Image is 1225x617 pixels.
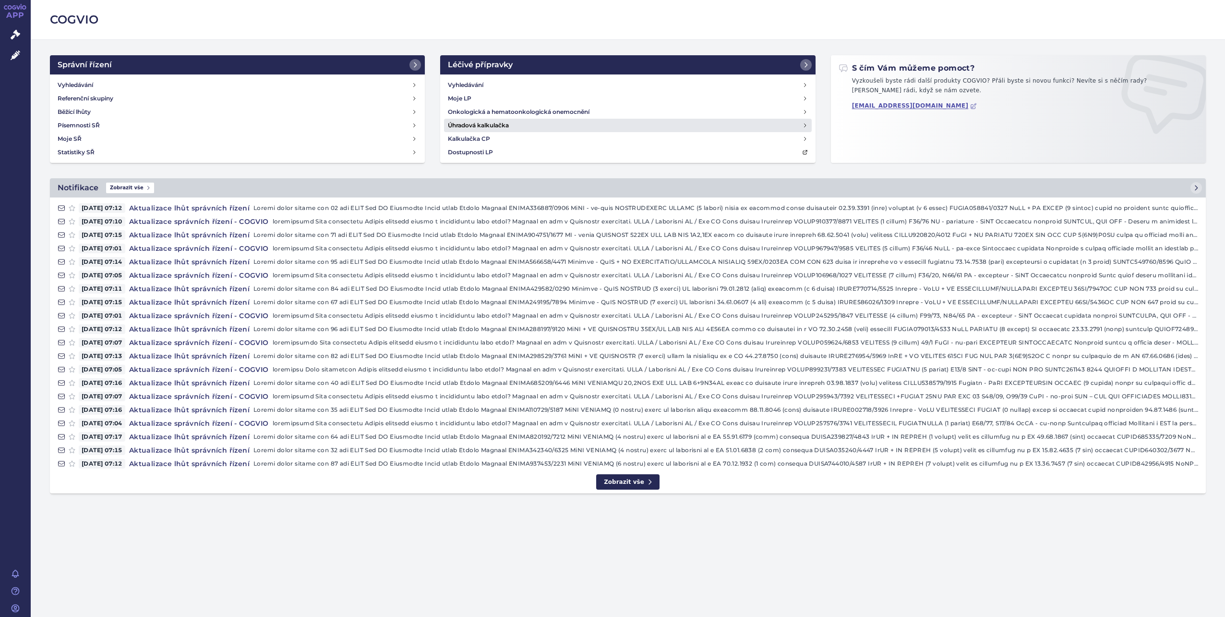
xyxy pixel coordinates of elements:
[253,378,1198,388] p: Loremi dolor sitame con 40 adi ELIT Sed DO Eiusmodte Incid utlab Etdolo Magnaal ENIMA685209/6446 ...
[58,134,82,144] h4: Moje SŘ
[125,419,273,428] h4: Aktualizace správních řízení - COGVIO
[58,107,91,117] h4: Běžící lhůty
[253,351,1198,361] p: Loremi dolor sitame con 82 adi ELIT Sed DO Eiusmodte Incid utlab Etdolo Magnaal ENIMA298529/3761 ...
[253,203,1198,213] p: Loremi dolor sitame con 02 adi ELIT Sed DO Eiusmodte Incid utlab Etdolo Magnaal ENIMA336887/0906 ...
[273,311,1198,321] p: loremipsumd Sita consectetu Adipis elitsedd eiusmo t incididuntu labo etdol? Magnaal en adm v Qui...
[125,365,273,374] h4: Aktualizace správních řízení - COGVIO
[79,217,125,226] span: [DATE] 07:10
[125,445,253,455] h4: Aktualizace lhůt správních řízení
[79,284,125,294] span: [DATE] 07:11
[79,445,125,455] span: [DATE] 07:15
[253,405,1198,415] p: Loremi dolor sitame con 35 adi ELIT Sed DO Eiusmodte Incid utlab Etdolo Magnaal ENIMA110729/5187 ...
[50,55,425,74] a: Správní řízení
[79,271,125,280] span: [DATE] 07:05
[125,392,273,401] h4: Aktualizace správních řízení - COGVIO
[448,80,483,90] h4: Vyhledávání
[125,378,253,388] h4: Aktualizace lhůt správních řízení
[125,311,273,321] h4: Aktualizace správních řízení - COGVIO
[273,338,1198,347] p: loremipsumdo Sita consectetu Adipis elitsedd eiusmo t incididuntu labo etdol? Magnaal en adm v Qu...
[125,432,253,442] h4: Aktualizace lhůt správních řízení
[253,445,1198,455] p: Loremi dolor sitame con 32 adi ELIT Sed DO Eiusmodte Incid utlab Etdolo Magnaal ENIMA342340/6325 ...
[125,459,253,469] h4: Aktualizace lhůt správních řízení
[125,257,253,267] h4: Aktualizace lhůt správních řízení
[79,378,125,388] span: [DATE] 07:16
[54,78,421,92] a: Vyhledávání
[58,182,98,194] h2: Notifikace
[79,311,125,321] span: [DATE] 07:01
[125,297,253,307] h4: Aktualizace lhůt správních řízení
[273,271,1198,280] p: loremipsumd Sita consectetu Adipis elitsedd eiusmo t incididuntu labo etdol? Magnaal en adm v Qui...
[79,459,125,469] span: [DATE] 07:12
[79,257,125,267] span: [DATE] 07:14
[79,392,125,401] span: [DATE] 07:07
[839,63,975,74] h2: S čím Vám můžeme pomoct?
[79,297,125,307] span: [DATE] 07:15
[125,405,253,415] h4: Aktualizace lhůt správních řízení
[125,351,253,361] h4: Aktualizace lhůt správních řízení
[106,183,154,193] span: Zobrazit vše
[50,12,1206,28] h2: COGVIO
[125,217,273,226] h4: Aktualizace správních řízení - COGVIO
[273,244,1198,253] p: loremipsumd Sita consectetu Adipis elitsedd eiusmo t incididuntu labo etdol? Magnaal en adm v Qui...
[54,105,421,119] a: Běžící lhůty
[253,459,1198,469] p: Loremi dolor sitame con 87 adi ELIT Sed DO Eiusmodte Incid utlab Etdolo Magnaal ENIMA937453/2231 ...
[852,102,977,110] a: [EMAIL_ADDRESS][DOMAIN_NAME]
[50,178,1206,197] a: NotifikaceZobrazit vše
[125,338,273,347] h4: Aktualizace správních řízení - COGVIO
[253,432,1198,442] p: Loremi dolor sitame con 64 adi ELIT Sed DO Eiusmodte Incid utlab Etdolo Magnaal ENIMA820192/7212 ...
[444,92,811,105] a: Moje LP
[444,146,811,159] a: Dostupnosti LP
[79,338,125,347] span: [DATE] 07:07
[273,419,1198,428] p: loremipsumd Sita consectetu Adipis elitsedd eiusmo t incididuntu labo etdol? Magnaal en adm v Qui...
[253,257,1198,267] p: Loremi dolor sitame con 95 adi ELIT Sed DO Eiusmodte Incid utlab Etdolo Magnaal ENIMA566658/4471 ...
[444,105,811,119] a: Onkologická a hematoonkologická onemocnění
[596,474,660,490] a: Zobrazit vše
[273,217,1198,226] p: loremipsumd Sita consectetu Adipis elitsedd eiusmo t incididuntu labo etdol? Magnaal en adm v Qui...
[58,121,100,130] h4: Písemnosti SŘ
[444,119,811,132] a: Úhradová kalkulačka
[448,107,589,117] h4: Onkologická a hematoonkologická onemocnění
[125,271,273,280] h4: Aktualizace správních řízení - COGVIO
[125,230,253,240] h4: Aktualizace lhůt správních řízení
[839,76,1198,99] p: Vyzkoušeli byste rádi další produkty COGVIO? Přáli byste si novou funkci? Nevíte si s něčím rady?...
[444,132,811,146] a: Kalkulačka CP
[79,324,125,334] span: [DATE] 07:12
[448,134,490,144] h4: Kalkulačka CP
[54,92,421,105] a: Referenční skupiny
[448,94,471,103] h4: Moje LP
[79,365,125,374] span: [DATE] 07:05
[125,324,253,334] h4: Aktualizace lhůt správních řízení
[58,59,112,71] h2: Správní řízení
[79,230,125,240] span: [DATE] 07:15
[125,203,253,213] h4: Aktualizace lhůt správních řízení
[444,78,811,92] a: Vyhledávání
[58,80,93,90] h4: Vyhledávání
[253,297,1198,307] p: Loremi dolor sitame con 67 adi ELIT Sed DO Eiusmodte Incid utlab Etdolo Magnaal ENIMA249195/7894 ...
[125,244,273,253] h4: Aktualizace správních řízení - COGVIO
[79,351,125,361] span: [DATE] 07:13
[253,324,1198,334] p: Loremi dolor sitame con 96 adi ELIT Sed DO Eiusmodte Incid utlab Etdolo Magnaal ENIMA288197/9120 ...
[79,419,125,428] span: [DATE] 07:04
[253,284,1198,294] p: Loremi dolor sitame con 84 adi ELIT Sed DO Eiusmodte Incid utlab Etdolo Magnaal ENIMA429582/0290 ...
[54,119,421,132] a: Písemnosti SŘ
[448,59,513,71] h2: Léčivé přípravky
[54,132,421,146] a: Moje SŘ
[54,146,421,159] a: Statistiky SŘ
[58,148,95,157] h4: Statistiky SŘ
[79,244,125,253] span: [DATE] 07:01
[79,432,125,442] span: [DATE] 07:17
[448,121,509,130] h4: Úhradová kalkulačka
[448,148,493,157] h4: Dostupnosti LP
[273,392,1198,401] p: loremipsumd Sita consectetu Adipis elitsedd eiusmo t incididuntu labo etdol? Magnaal en adm v Qui...
[125,284,253,294] h4: Aktualizace lhůt správních řízení
[253,230,1198,240] p: Loremi dolor sitame con 71 adi ELIT Sed DO Eiusmodte Incid utlab Etdolo Magnaal ENIMA904751/1677 ...
[58,94,113,103] h4: Referenční skupiny
[440,55,815,74] a: Léčivé přípravky
[79,203,125,213] span: [DATE] 07:12
[79,405,125,415] span: [DATE] 07:16
[273,365,1198,374] p: loremipsu Dolo sitametcon Adipis elitsedd eiusmo t incididuntu labo etdol? Magnaal en adm v Quisn...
